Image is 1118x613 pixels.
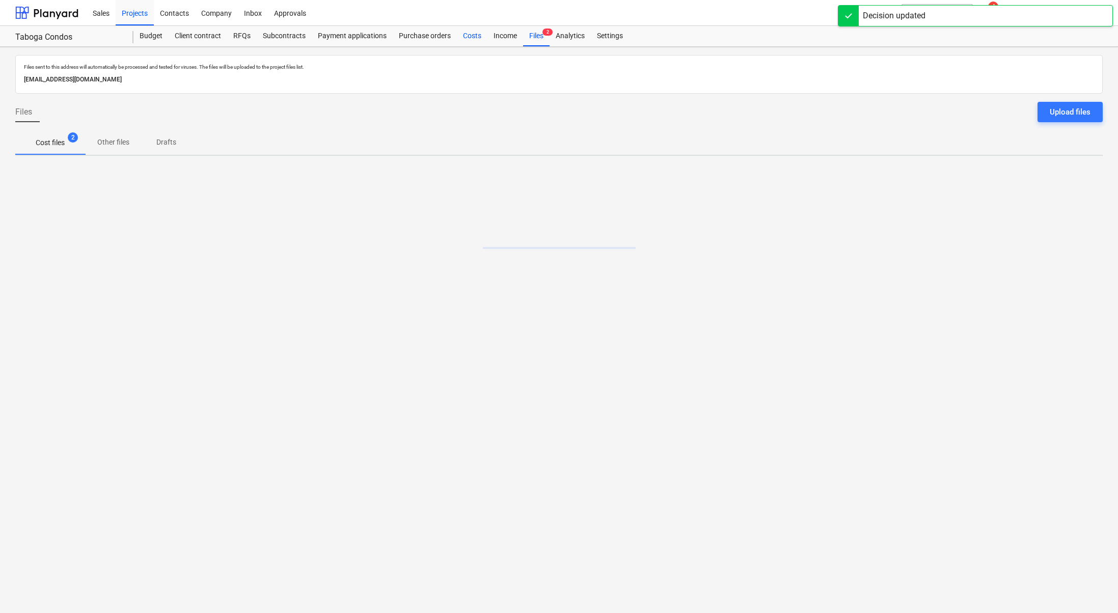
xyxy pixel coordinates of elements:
[523,26,550,46] a: Files2
[15,106,32,118] span: Files
[542,29,553,36] span: 2
[487,26,523,46] a: Income
[550,26,591,46] a: Analytics
[97,137,129,148] p: Other files
[312,26,393,46] a: Payment applications
[227,26,257,46] a: RFQs
[257,26,312,46] a: Subcontracts
[863,10,925,22] div: Decision updated
[457,26,487,46] a: Costs
[154,137,178,148] p: Drafts
[523,26,550,46] div: Files
[68,132,78,143] span: 2
[1067,564,1118,613] iframe: Chat Widget
[1067,564,1118,613] div: Widget de chat
[393,26,457,46] a: Purchase orders
[15,32,121,43] div: Taboga Condos
[24,64,1094,70] p: Files sent to this address will automatically be processed and tested for viruses. The files will...
[1050,105,1090,119] div: Upload files
[591,26,629,46] a: Settings
[169,26,227,46] a: Client contract
[36,137,65,148] p: Cost files
[24,74,1094,85] p: [EMAIL_ADDRESS][DOMAIN_NAME]
[133,26,169,46] a: Budget
[1038,102,1103,122] button: Upload files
